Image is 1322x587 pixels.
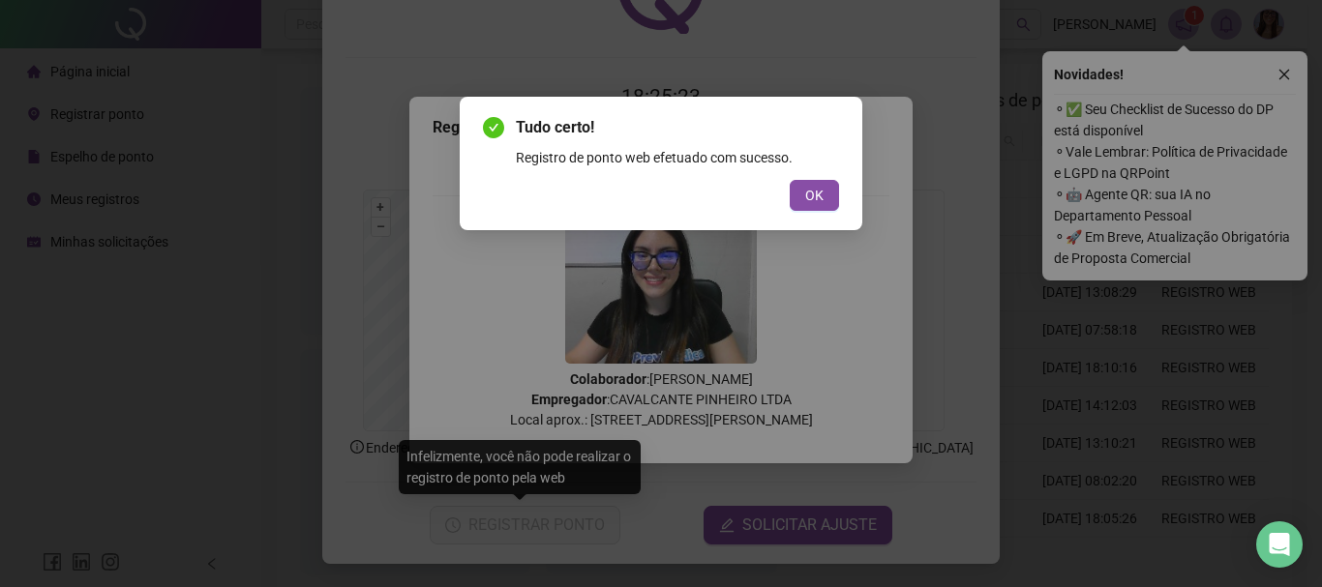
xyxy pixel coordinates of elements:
[805,185,824,206] span: OK
[516,116,839,139] span: Tudo certo!
[516,147,839,168] div: Registro de ponto web efetuado com sucesso.
[790,180,839,211] button: OK
[1256,521,1303,568] div: Open Intercom Messenger
[483,117,504,138] span: check-circle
